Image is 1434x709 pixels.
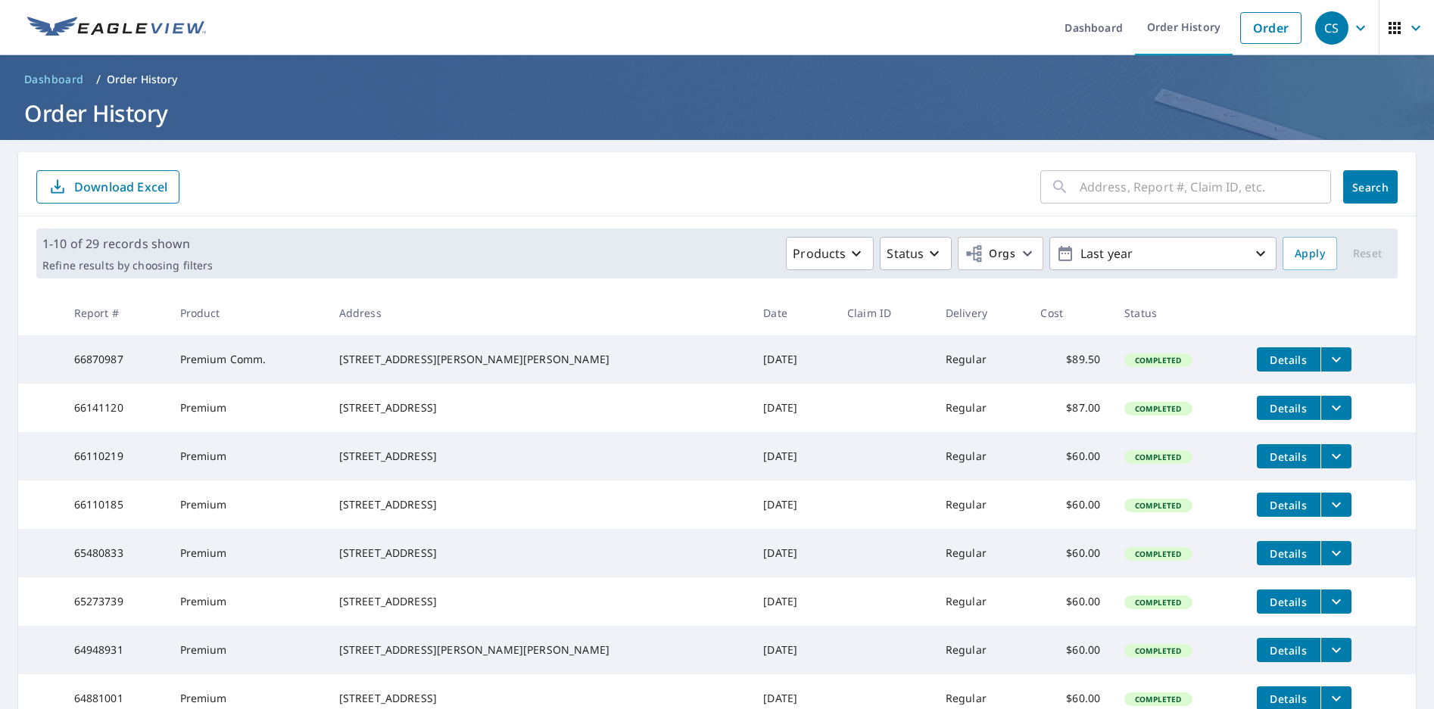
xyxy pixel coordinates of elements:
[62,291,168,335] th: Report #
[1320,396,1351,420] button: filesDropdownBtn-66141120
[168,577,327,626] td: Premium
[168,291,327,335] th: Product
[751,626,835,674] td: [DATE]
[934,577,1029,626] td: Regular
[168,335,327,384] td: Premium Comm.
[62,480,168,529] td: 66110185
[1028,384,1112,432] td: $87.00
[751,291,835,335] th: Date
[36,170,179,204] button: Download Excel
[1257,444,1320,468] button: detailsBtn-66110219
[1266,498,1311,512] span: Details
[1074,241,1252,267] p: Last year
[62,384,168,432] td: 66141120
[751,335,835,384] td: [DATE]
[1126,597,1190,608] span: Completed
[1283,237,1337,270] button: Apply
[1126,549,1190,559] span: Completed
[751,577,835,626] td: [DATE]
[880,237,952,270] button: Status
[965,244,1015,263] span: Orgs
[62,335,168,384] td: 66870987
[1266,401,1311,415] span: Details
[1257,493,1320,517] button: detailsBtn-66110185
[934,335,1029,384] td: Regular
[1028,432,1112,480] td: $60.00
[786,237,874,270] button: Products
[168,432,327,480] td: Premium
[1257,347,1320,372] button: detailsBtn-66870987
[1126,645,1190,656] span: Completed
[339,352,740,367] div: [STREET_ADDRESS][PERSON_NAME][PERSON_NAME]
[1315,11,1348,45] div: CS
[168,529,327,577] td: Premium
[24,72,84,87] span: Dashboard
[751,384,835,432] td: [DATE]
[1049,237,1277,270] button: Last year
[1028,335,1112,384] td: $89.50
[1126,355,1190,365] span: Completed
[42,235,213,253] p: 1-10 of 29 records shown
[339,642,740,658] div: [STREET_ADDRESS][PERSON_NAME][PERSON_NAME]
[339,691,740,706] div: [STREET_ADDRESS]
[168,626,327,674] td: Premium
[1343,170,1398,204] button: Search
[327,291,752,335] th: Address
[18,98,1416,129] h1: Order History
[1320,638,1351,662] button: filesDropdownBtn-64948931
[934,626,1029,674] td: Regular
[1320,541,1351,565] button: filesDropdownBtn-65480833
[1295,244,1325,263] span: Apply
[1126,694,1190,704] span: Completed
[1028,529,1112,577] td: $60.00
[107,72,178,87] p: Order History
[1266,353,1311,367] span: Details
[934,384,1029,432] td: Regular
[934,291,1029,335] th: Delivery
[1126,403,1190,414] span: Completed
[339,449,740,464] div: [STREET_ADDRESS]
[1266,595,1311,609] span: Details
[42,259,213,272] p: Refine results by choosing filters
[751,529,835,577] td: [DATE]
[62,577,168,626] td: 65273739
[1028,626,1112,674] td: $60.00
[1266,692,1311,706] span: Details
[62,529,168,577] td: 65480833
[1112,291,1245,335] th: Status
[1080,166,1331,208] input: Address, Report #, Claim ID, etc.
[751,432,835,480] td: [DATE]
[1240,12,1302,44] a: Order
[1257,541,1320,565] button: detailsBtn-65480833
[1257,638,1320,662] button: detailsBtn-64948931
[1266,546,1311,561] span: Details
[958,237,1043,270] button: Orgs
[1355,180,1386,194] span: Search
[934,529,1029,577] td: Regular
[62,626,168,674] td: 64948931
[62,432,168,480] td: 66110219
[1028,480,1112,529] td: $60.00
[339,497,740,512] div: [STREET_ADDRESS]
[1126,452,1190,462] span: Completed
[18,67,1416,92] nav: breadcrumb
[751,480,835,529] td: [DATE]
[934,432,1029,480] td: Regular
[27,17,206,39] img: EV Logo
[96,70,101,89] li: /
[934,480,1029,529] td: Regular
[793,244,846,263] p: Products
[887,244,924,263] p: Status
[1257,396,1320,420] button: detailsBtn-66141120
[1126,500,1190,511] span: Completed
[1266,643,1311,658] span: Details
[1266,449,1311,464] span: Details
[339,400,740,415] div: [STREET_ADDRESS]
[1320,347,1351,372] button: filesDropdownBtn-66870987
[1320,493,1351,517] button: filesDropdownBtn-66110185
[74,179,167,195] p: Download Excel
[835,291,934,335] th: Claim ID
[18,67,90,92] a: Dashboard
[1320,589,1351,614] button: filesDropdownBtn-65273739
[1320,444,1351,468] button: filesDropdownBtn-66110219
